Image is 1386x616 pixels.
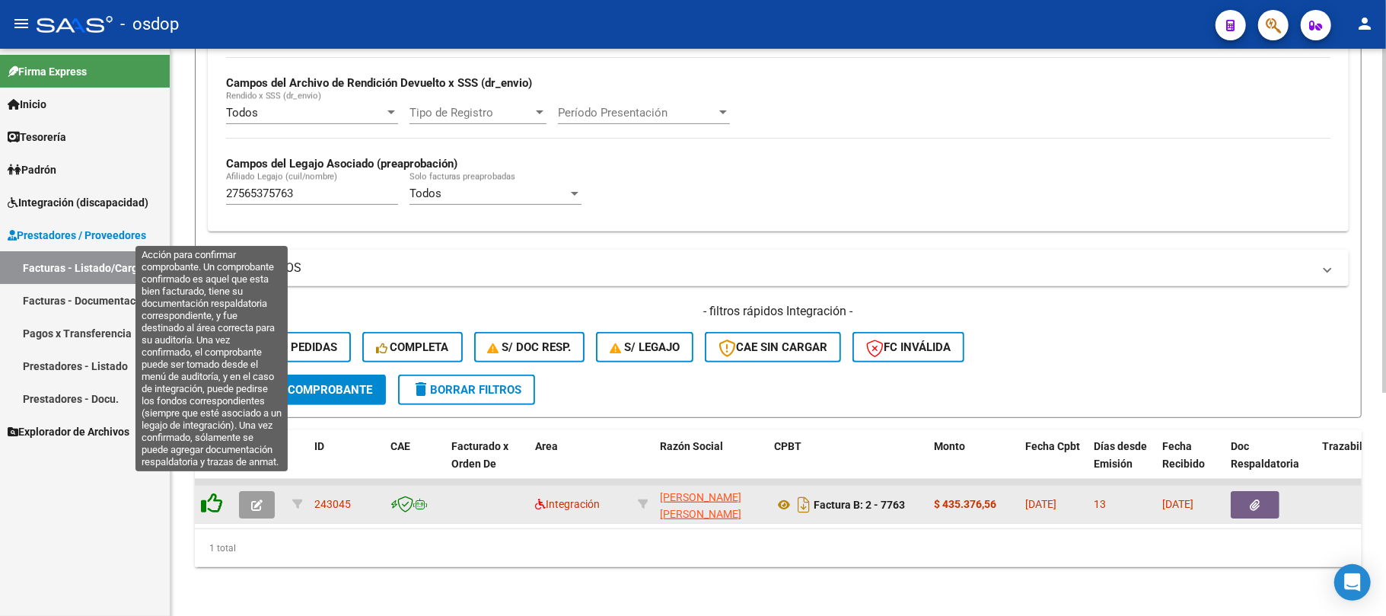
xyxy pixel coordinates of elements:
[535,498,600,510] span: Integración
[1322,440,1384,452] span: Trazabilidad
[409,187,441,200] span: Todos
[314,440,324,452] span: ID
[8,63,87,80] span: Firma Express
[226,157,457,171] strong: Campos del Legajo Asociado (preaprobación)
[934,440,965,452] span: Monto
[409,106,533,120] span: Tipo de Registro
[768,430,928,497] datatable-header-cell: CPBT
[1356,14,1374,33] mat-icon: person
[8,96,46,113] span: Inicio
[718,340,827,354] span: CAE SIN CARGAR
[208,250,1349,286] mat-expansion-panel-header: MAS FILTROS
[610,340,680,354] span: S/ legajo
[529,430,632,497] datatable-header-cell: Area
[1156,430,1225,497] datatable-header-cell: Fecha Recibido
[208,303,1349,320] h4: - filtros rápidos Integración -
[451,440,508,470] span: Facturado x Orden De
[1025,440,1080,452] span: Fecha Cpbt
[1094,440,1147,470] span: Días desde Emisión
[1025,498,1056,510] span: [DATE]
[928,430,1019,497] datatable-header-cell: Monto
[934,498,996,510] strong: $ 435.376,56
[412,380,430,398] mat-icon: delete
[866,340,951,354] span: FC Inválida
[376,340,449,354] span: Completa
[596,332,693,362] button: S/ legajo
[1225,430,1316,497] datatable-header-cell: Doc Respaldatoria
[8,194,148,211] span: Integración (discapacidad)
[654,430,768,497] datatable-header-cell: Razón Social
[221,340,337,354] span: Conf. no pedidas
[1094,498,1106,510] span: 13
[660,489,762,521] div: 20177870669
[208,332,351,362] button: Conf. no pedidas
[794,493,814,517] i: Descargar documento
[226,260,1312,276] mat-panel-title: MAS FILTROS
[120,8,179,41] span: - osdop
[535,440,558,452] span: Area
[814,499,905,511] strong: Factura B: 2 - 7763
[384,430,445,497] datatable-header-cell: CAE
[474,332,585,362] button: S/ Doc Resp.
[208,375,386,405] button: Buscar Comprobante
[8,161,56,178] span: Padrón
[12,14,30,33] mat-icon: menu
[660,440,723,452] span: Razón Social
[1088,430,1156,497] datatable-header-cell: Días desde Emisión
[660,491,741,521] span: [PERSON_NAME] [PERSON_NAME]
[221,380,240,398] mat-icon: search
[226,106,258,120] span: Todos
[8,423,129,440] span: Explorador de Archivos
[390,440,410,452] span: CAE
[852,332,964,362] button: FC Inválida
[314,498,351,510] span: 243045
[1334,564,1371,601] div: Open Intercom Messenger
[398,375,535,405] button: Borrar Filtros
[8,227,146,244] span: Prestadores / Proveedores
[412,383,521,397] span: Borrar Filtros
[195,529,1362,567] div: 1 total
[226,76,532,90] strong: Campos del Archivo de Rendición Devuelto x SSS (dr_envio)
[488,340,572,354] span: S/ Doc Resp.
[221,383,372,397] span: Buscar Comprobante
[362,332,463,362] button: Completa
[445,430,529,497] datatable-header-cell: Facturado x Orden De
[558,106,716,120] span: Período Presentación
[8,129,66,145] span: Tesorería
[1231,440,1299,470] span: Doc Respaldatoria
[1162,498,1193,510] span: [DATE]
[1019,430,1088,497] datatable-header-cell: Fecha Cpbt
[774,440,801,452] span: CPBT
[705,332,841,362] button: CAE SIN CARGAR
[1162,440,1205,470] span: Fecha Recibido
[308,430,384,497] datatable-header-cell: ID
